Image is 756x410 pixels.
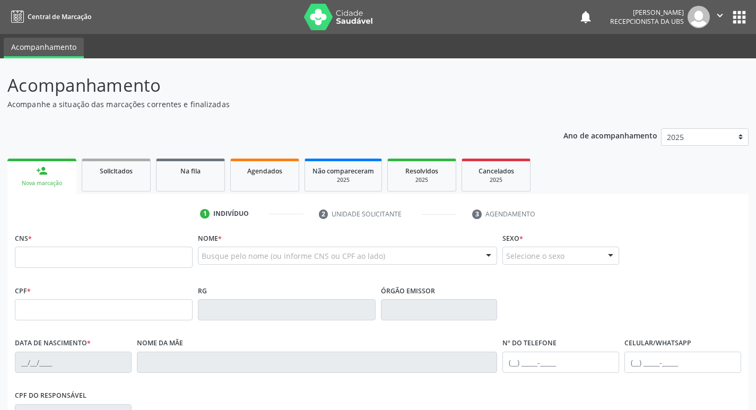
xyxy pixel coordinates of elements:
[610,17,684,26] span: Recepcionista da UBS
[202,250,385,261] span: Busque pelo nome (ou informe CNS ou CPF ao lado)
[479,167,514,176] span: Cancelados
[624,335,691,352] label: Celular/WhatsApp
[15,388,86,404] label: CPF do responsável
[312,176,374,184] div: 2025
[578,10,593,24] button: notifications
[7,72,526,99] p: Acompanhamento
[470,176,523,184] div: 2025
[180,167,201,176] span: Na fila
[563,128,657,142] p: Ano de acompanhamento
[28,12,91,21] span: Central de Marcação
[213,209,249,219] div: Indivíduo
[198,283,207,299] label: RG
[198,230,222,247] label: Nome
[200,209,210,219] div: 1
[714,10,726,21] i: 
[502,335,557,352] label: Nº do Telefone
[36,165,48,177] div: person_add
[688,6,710,28] img: img
[405,167,438,176] span: Resolvidos
[312,167,374,176] span: Não compareceram
[502,230,523,247] label: Sexo
[15,283,31,299] label: CPF
[15,179,69,187] div: Nova marcação
[15,230,32,247] label: CNS
[137,335,183,352] label: Nome da mãe
[381,283,435,299] label: Órgão emissor
[4,38,84,58] a: Acompanhamento
[710,6,730,28] button: 
[7,99,526,110] p: Acompanhe a situação das marcações correntes e finalizadas
[624,352,741,373] input: (__) _____-_____
[15,335,91,352] label: Data de nascimento
[100,167,133,176] span: Solicitados
[506,250,564,261] span: Selecione o sexo
[7,8,91,25] a: Central de Marcação
[15,352,132,373] input: __/__/____
[247,167,282,176] span: Agendados
[730,8,749,27] button: apps
[395,176,448,184] div: 2025
[610,8,684,17] div: [PERSON_NAME]
[502,352,619,373] input: (__) _____-_____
